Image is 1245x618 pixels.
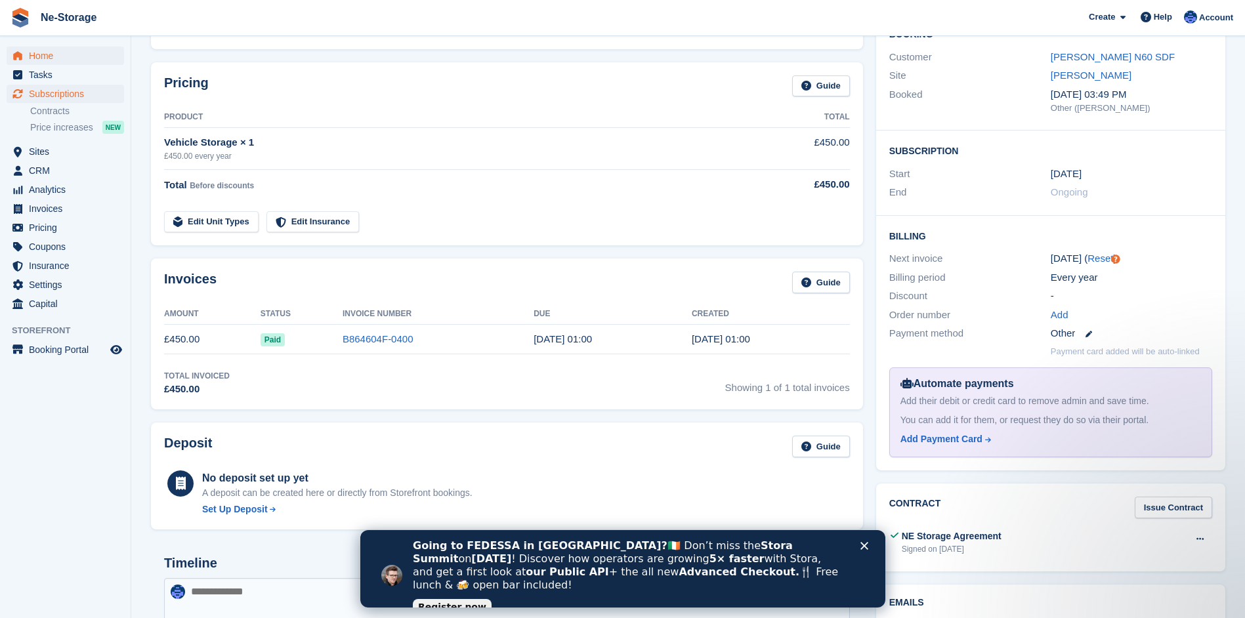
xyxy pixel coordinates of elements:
[53,69,131,85] a: Register now
[1051,308,1068,323] a: Add
[164,436,212,457] h2: Deposit
[792,272,850,293] a: Guide
[744,177,849,192] div: £450.00
[744,107,849,128] th: Total
[164,272,217,293] h2: Invoices
[164,304,261,325] th: Amount
[889,270,1051,285] div: Billing period
[900,394,1201,408] div: Add their debit or credit card to remove admin and save time.
[108,342,124,358] a: Preview store
[725,370,850,397] span: Showing 1 of 1 total invoices
[1135,497,1212,518] a: Issue Contract
[889,308,1051,323] div: Order number
[692,333,750,344] time: 2025-07-17 00:00:30 UTC
[889,167,1051,182] div: Start
[29,340,108,359] span: Booking Portal
[1051,251,1212,266] div: [DATE] ( )
[29,180,108,199] span: Analytics
[1184,10,1197,24] img: Karol Carter
[202,503,268,516] div: Set Up Deposit
[1051,270,1212,285] div: Every year
[900,432,982,446] div: Add Payment Card
[792,436,850,457] a: Guide
[171,585,185,599] img: Karol Carter
[1051,186,1088,197] span: Ongoing
[12,324,131,337] span: Storefront
[266,211,360,233] a: Edit Insurance
[7,85,124,103] a: menu
[1051,51,1175,62] a: [PERSON_NAME] N60 SDF
[889,185,1051,200] div: End
[261,333,285,346] span: Paid
[29,142,108,161] span: Sites
[534,304,692,325] th: Due
[202,486,473,500] p: A deposit can be created here or directly from Storefront bookings.
[889,50,1051,65] div: Customer
[30,120,124,134] a: Price increases NEW
[900,376,1201,392] div: Automate payments
[29,85,108,103] span: Subscriptions
[202,503,473,516] a: Set Up Deposit
[902,543,1002,555] div: Signed on [DATE]
[7,295,124,313] a: menu
[7,161,124,180] a: menu
[29,257,108,275] span: Insurance
[889,87,1051,115] div: Booked
[202,470,473,486] div: No deposit set up yet
[1051,70,1131,81] a: [PERSON_NAME]
[164,107,744,128] th: Product
[1051,345,1200,358] p: Payment card added will be auto-linked
[164,75,209,97] h2: Pricing
[7,142,124,161] a: menu
[164,325,261,354] td: £450.00
[889,68,1051,83] div: Site
[164,382,230,397] div: £450.00
[889,497,941,518] h2: Contract
[900,432,1196,446] a: Add Payment Card
[7,237,124,256] a: menu
[261,304,343,325] th: Status
[343,304,534,325] th: Invoice Number
[29,295,108,313] span: Capital
[29,161,108,180] span: CRM
[29,66,108,84] span: Tasks
[1051,289,1212,304] div: -
[692,304,850,325] th: Created
[889,289,1051,304] div: Discount
[29,276,108,294] span: Settings
[29,199,108,218] span: Invoices
[1199,11,1233,24] span: Account
[534,333,592,344] time: 2025-07-18 00:00:00 UTC
[11,8,30,28] img: stora-icon-8386f47178a22dfd0bd8f6a31ec36ba5ce8667c1dd55bd0f319d3a0aa187defe.svg
[360,530,885,608] iframe: Intercom live chat banner
[1051,87,1212,102] div: [DATE] 03:49 PM
[902,529,1002,543] div: NE Storage Agreement
[29,237,108,256] span: Coupons
[164,150,744,162] div: £450.00 every year
[744,128,849,169] td: £450.00
[7,199,124,218] a: menu
[343,333,413,344] a: B864604F-0400
[164,135,744,150] div: Vehicle Storage × 1
[7,180,124,199] a: menu
[500,12,513,20] div: Close
[1110,253,1122,265] div: Tooltip anchor
[7,257,124,275] a: menu
[7,276,124,294] a: menu
[7,218,124,237] a: menu
[29,47,108,65] span: Home
[792,75,850,97] a: Guide
[102,121,124,134] div: NEW
[889,326,1051,341] div: Payment method
[30,121,93,134] span: Price increases
[164,211,259,233] a: Edit Unit Types
[900,413,1201,427] div: You can add it for them, or request they do so via their portal.
[889,251,1051,266] div: Next invoice
[889,144,1212,157] h2: Subscription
